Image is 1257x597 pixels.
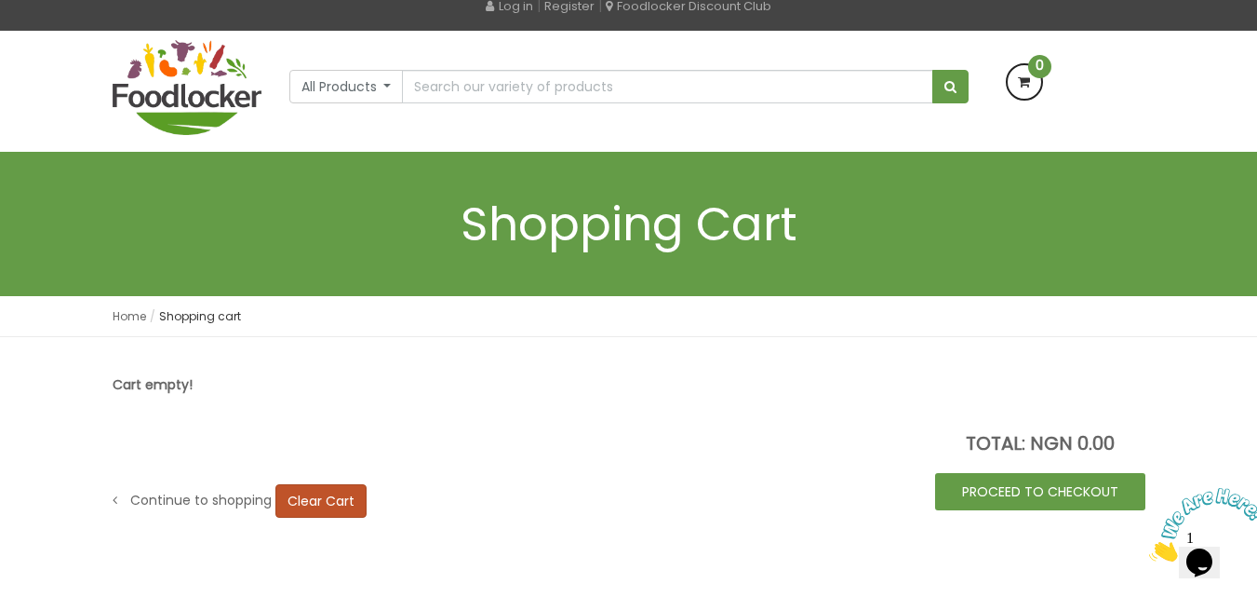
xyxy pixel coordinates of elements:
span: Continue to shopping [130,491,272,509]
h1: Shopping Cart [113,198,1145,250]
button: All Products [289,70,404,103]
a: PROCEED TO CHECKOUT [935,473,1145,510]
span: 0 [1028,55,1051,78]
span: 1 [7,7,15,23]
input: Search our variety of products [402,70,932,103]
strong: Cart empty! [113,375,193,394]
a: Clear Cart [275,484,367,518]
img: FoodLocker [113,40,261,135]
a: Continue to shopping [113,491,275,509]
img: Chat attention grabber [7,7,123,81]
a: Home [113,308,146,324]
p: TOTAL: NGN 0.00 [935,433,1145,455]
iframe: chat widget [1142,481,1257,569]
